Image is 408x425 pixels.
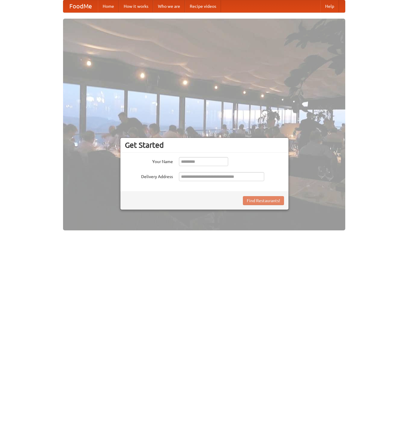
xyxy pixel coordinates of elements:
[125,141,284,150] h3: Get Started
[320,0,339,12] a: Help
[243,196,284,205] button: Find Restaurants!
[63,0,98,12] a: FoodMe
[185,0,221,12] a: Recipe videos
[98,0,119,12] a: Home
[125,172,173,180] label: Delivery Address
[119,0,153,12] a: How it works
[153,0,185,12] a: Who we are
[125,157,173,165] label: Your Name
